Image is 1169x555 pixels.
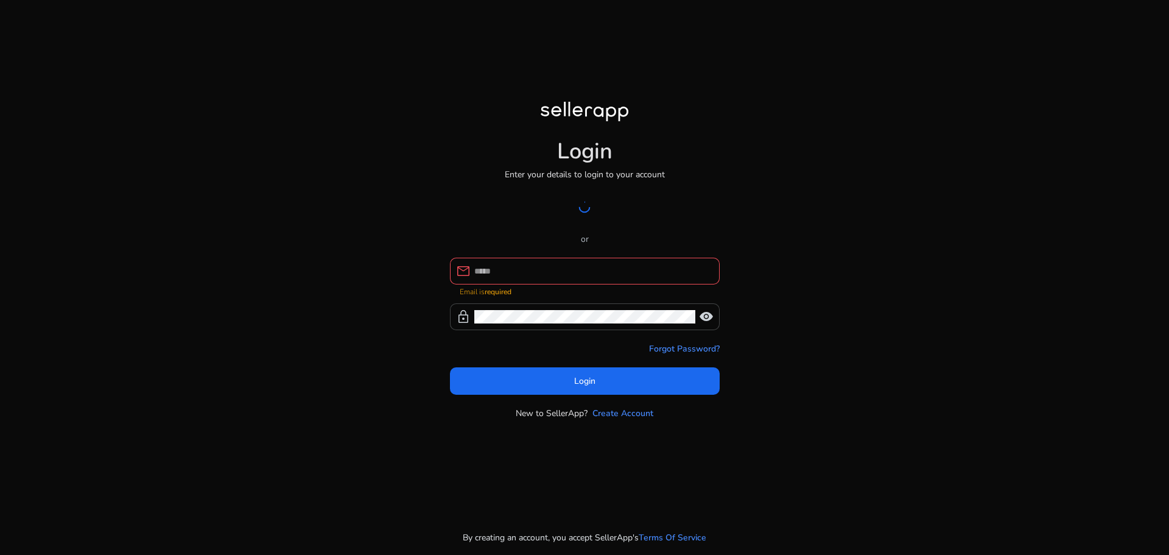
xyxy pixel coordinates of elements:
[639,531,706,544] a: Terms Of Service
[557,138,613,164] h1: Login
[460,285,710,297] mat-error: Email is
[574,375,595,387] span: Login
[592,407,653,420] a: Create Account
[516,407,588,420] p: New to SellerApp?
[450,367,720,395] button: Login
[456,309,471,324] span: lock
[450,233,720,246] p: or
[505,168,665,181] p: Enter your details to login to your account
[456,264,471,278] span: mail
[485,287,511,297] strong: required
[649,342,720,355] a: Forgot Password?
[699,309,714,324] span: visibility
